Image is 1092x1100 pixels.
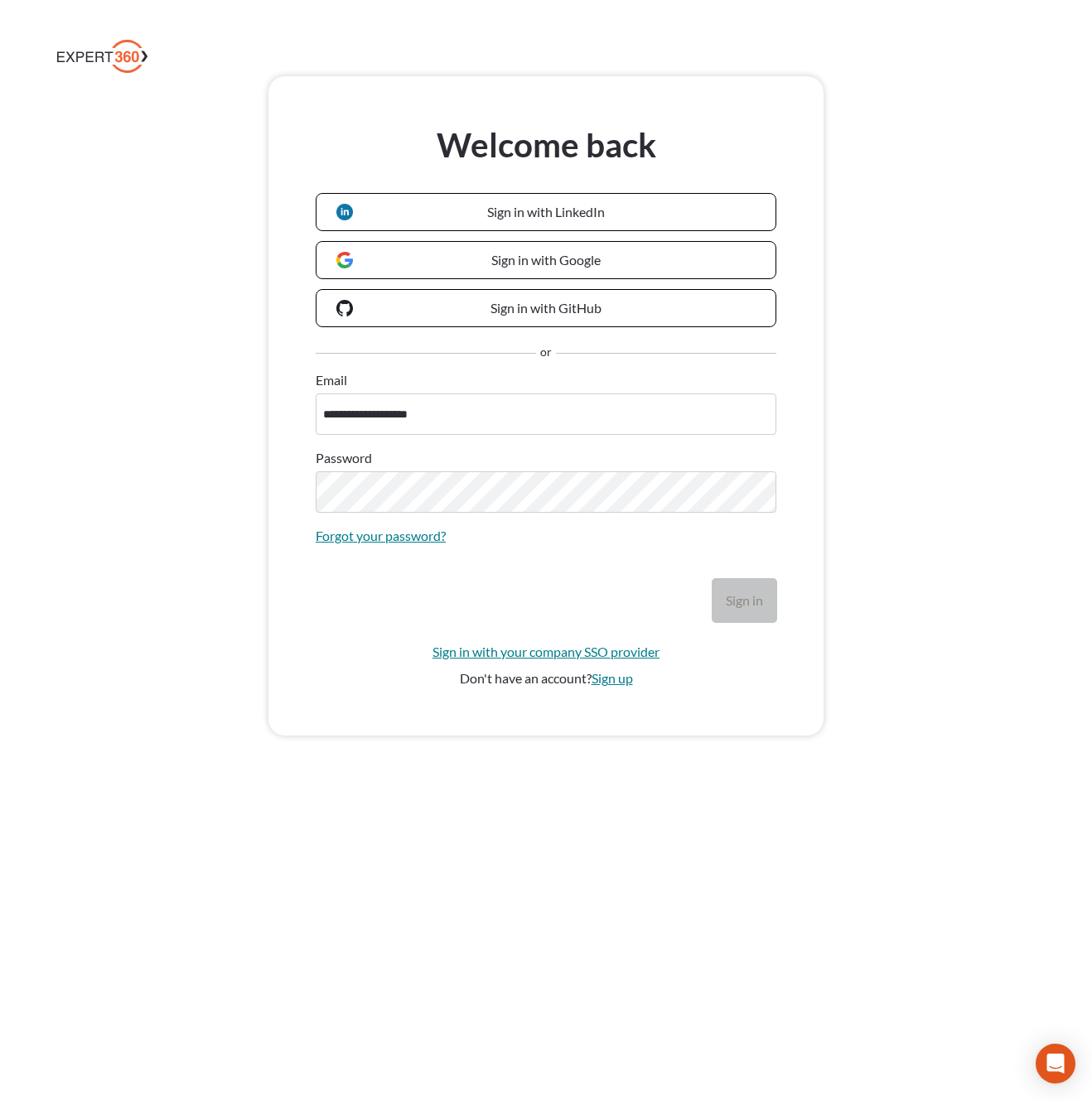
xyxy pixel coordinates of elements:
a: Sign in with LinkedIn [316,193,776,231]
a: Sign in with GitHub [316,289,776,327]
a: Sign in with your company SSO provider [432,642,660,662]
h3: Welcome back [316,123,776,166]
a: Sign up [592,670,633,686]
img: LinkedIn logo [336,204,353,220]
span: Sign in [726,592,763,608]
span: Sign in with GitHub [490,300,602,316]
img: GitHub logo [336,300,353,316]
img: Google logo [336,252,353,268]
span: Sign in with Google [491,252,601,268]
span: Don't have an account? [460,670,592,686]
a: Sign in with Google [316,241,776,279]
img: Expert 360 Logo [57,40,147,73]
div: Open Intercom Messenger [1036,1044,1075,1083]
span: Sign in with LinkedIn [487,204,605,220]
button: Sign in [713,579,776,622]
label: Email [316,370,347,390]
hr: Separator [556,353,776,355]
hr: Separator [316,353,536,355]
span: or [540,344,552,364]
a: Forgot your password? [316,526,446,546]
label: Password [316,448,372,468]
